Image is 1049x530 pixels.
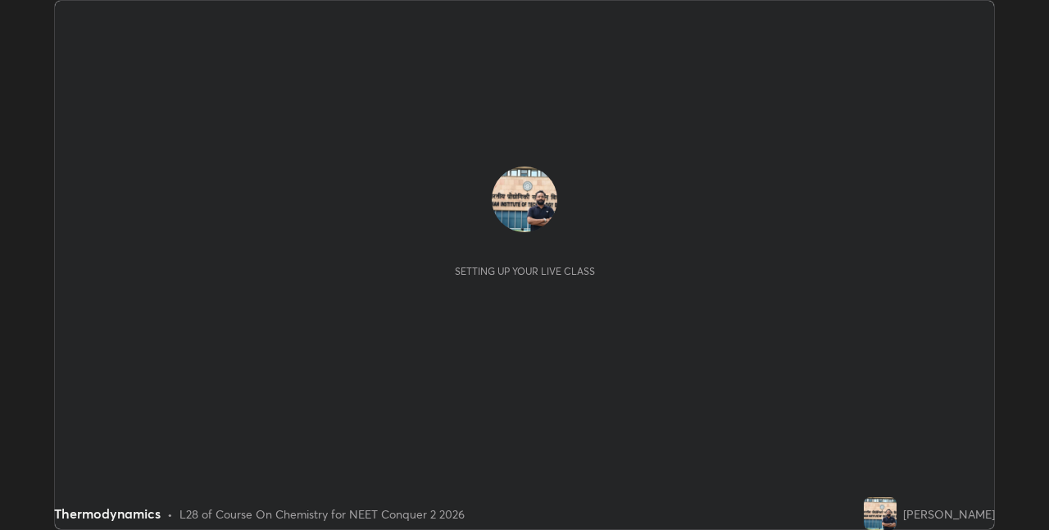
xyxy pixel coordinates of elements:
[864,497,897,530] img: 52c50036a11c4c1abd50e1ac304482e7.jpg
[455,265,595,277] div: Setting up your live class
[167,505,173,523] div: •
[492,167,557,232] img: 52c50036a11c4c1abd50e1ac304482e7.jpg
[179,505,465,523] div: L28 of Course On Chemistry for NEET Conquer 2 2026
[903,505,995,523] div: [PERSON_NAME]
[54,504,161,523] div: Thermodynamics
